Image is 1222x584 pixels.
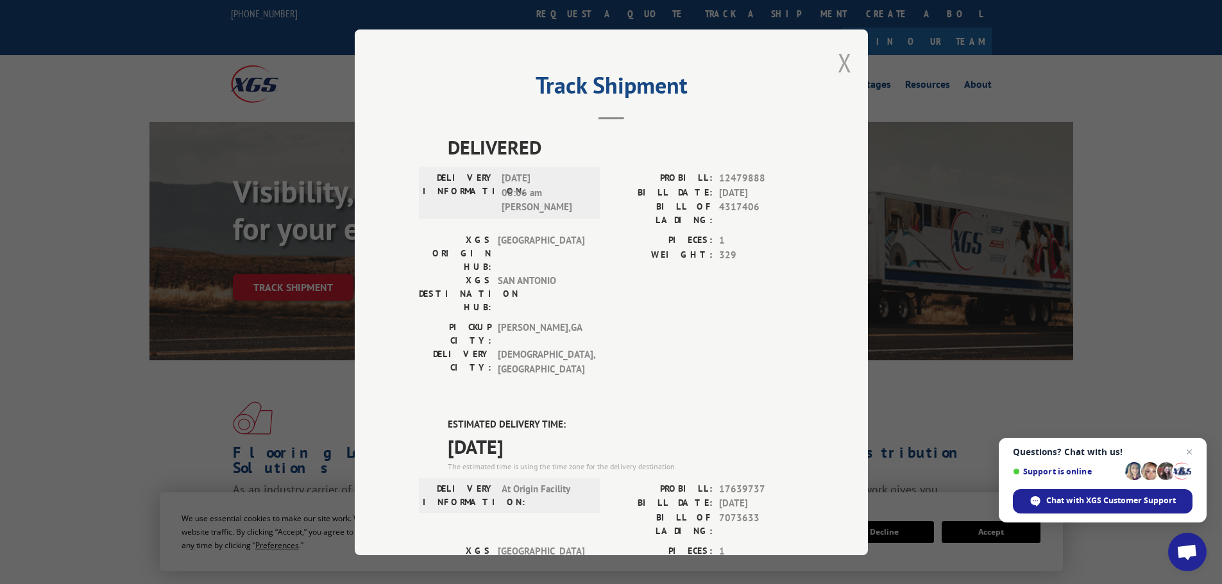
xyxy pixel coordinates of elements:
button: Close modal [838,46,852,79]
label: DELIVERY INFORMATION: [423,481,495,508]
label: BILL DATE: [611,496,713,511]
span: [GEOGRAPHIC_DATA] [498,544,584,584]
span: 7073633 [719,510,804,537]
label: PIECES: [611,233,713,248]
label: WEIGHT: [611,247,713,262]
label: DELIVERY INFORMATION: [423,171,495,215]
label: DELIVERY CITY: [419,347,491,376]
label: PIECES: [611,544,713,558]
label: PICKUP CITY: [419,321,491,347]
span: [GEOGRAPHIC_DATA] [498,233,584,274]
label: XGS ORIGIN HUB: [419,233,491,274]
span: [DATE] [719,496,804,511]
label: ESTIMATED DELIVERY TIME: [448,417,804,432]
span: 1 [719,233,804,248]
span: [DATE] [719,185,804,200]
div: The estimated time is using the time zone for the delivery destination. [448,460,804,472]
span: Questions? Chat with us! [1013,447,1192,457]
label: BILL OF LADING: [611,200,713,227]
span: [PERSON_NAME] , GA [498,321,584,347]
span: [DATE] 08:06 am [PERSON_NAME] [502,171,588,215]
span: 12479888 [719,171,804,186]
label: BILL OF LADING: [611,510,713,537]
span: Support is online [1013,467,1121,476]
label: XGS ORIGIN HUB: [419,544,491,584]
span: 329 [719,247,804,262]
span: 17639737 [719,481,804,496]
span: At Origin Facility [502,481,588,508]
label: BILL DATE: [611,185,713,200]
span: SAN ANTONIO [498,274,584,314]
label: PROBILL: [611,481,713,496]
span: [DEMOGRAPHIC_DATA] , [GEOGRAPHIC_DATA] [498,347,584,376]
label: PROBILL: [611,171,713,186]
div: Open chat [1168,533,1207,571]
div: Chat with XGS Customer Support [1013,489,1192,513]
span: DELIVERED [448,133,804,162]
span: Chat with XGS Customer Support [1046,495,1176,506]
span: [DATE] [448,431,804,460]
span: Close chat [1182,444,1197,460]
label: XGS DESTINATION HUB: [419,274,491,314]
span: 1 [719,544,804,558]
span: 4317406 [719,200,804,227]
h2: Track Shipment [419,76,804,101]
